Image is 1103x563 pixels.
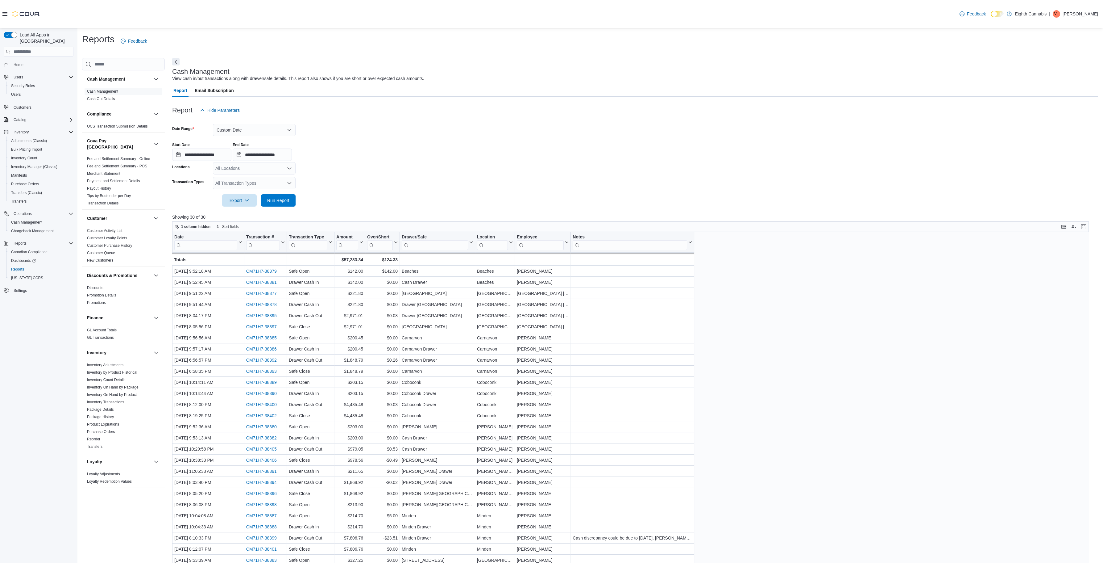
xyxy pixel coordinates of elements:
label: Start Date [172,142,190,147]
div: Cova Pay [GEOGRAPHIC_DATA] [82,155,165,209]
div: $142.00 [367,267,398,275]
span: Fee and Settlement Summary - POS [87,164,147,169]
div: [PERSON_NAME] [517,267,569,275]
div: Safe Open [289,267,332,275]
span: Export [226,194,253,207]
span: Customer Queue [87,250,115,255]
h3: Customer [87,215,107,221]
span: Merchant Statement [87,171,120,176]
div: [DATE] 9:51:22 AM [174,290,242,297]
button: Date [174,234,242,250]
a: CM71H7-38392 [246,358,277,363]
a: CM71H7-38405 [246,447,277,452]
span: Run Report [267,197,289,204]
a: Payout History [87,186,111,191]
span: Chargeback Management [11,229,54,233]
button: Cova Pay [GEOGRAPHIC_DATA] [152,140,160,148]
button: Reports [1,239,76,248]
button: Operations [1,209,76,218]
a: CM71H7-38388 [246,524,277,529]
span: Customers [11,103,73,111]
span: Customer Purchase History [87,243,132,248]
div: Beaches [477,279,513,286]
button: Users [1,73,76,82]
a: Inventory On Hand by Package [87,385,139,389]
img: Cova [12,11,40,17]
a: Purchase Orders [87,430,115,434]
h3: Report [172,107,193,114]
a: Inventory Adjustments [87,363,123,367]
div: Compliance [82,123,165,132]
span: 1 column hidden [181,224,210,229]
span: Customer Activity List [87,228,122,233]
span: Feedback [967,11,986,17]
span: Manifests [9,172,73,179]
span: Reports [9,266,73,273]
a: CM71H7-38383 [246,558,277,563]
span: Inventory Manager (Classic) [9,163,73,170]
div: - [246,256,285,263]
div: Transaction Type [289,234,327,240]
a: Inventory Transactions [87,400,124,404]
div: Cash Drawer [402,279,473,286]
button: Transfers [6,197,76,206]
div: Location [477,234,508,250]
a: CM71H7-38406 [246,458,277,463]
a: Inventory Manager (Classic) [9,163,60,170]
p: Eighth Cannabis [1015,10,1047,18]
button: Transaction Type [289,234,332,250]
span: Email Subscription [195,84,234,97]
button: Loyalty [87,459,151,465]
span: Reports [11,240,73,247]
span: OCS Transaction Submission Details [87,124,148,129]
span: VL [1054,10,1059,18]
a: Discounts [87,286,103,290]
a: CM71H7-38380 [246,424,277,429]
button: Canadian Compliance [6,248,76,256]
a: Package Details [87,407,114,412]
span: Cash Management [9,219,73,226]
button: Inventory Count [6,154,76,162]
div: View cash in/out transactions along with drawer/safe details. This report also shows if you are s... [172,75,424,82]
button: Purchase Orders [6,180,76,188]
div: $0.00 [367,279,398,286]
button: Keyboard shortcuts [1060,223,1068,230]
a: New Customers [87,258,113,263]
button: Manifests [6,171,76,180]
div: Over/Short [367,234,393,240]
span: Transfers (Classic) [11,190,42,195]
button: Loyalty [152,458,160,465]
button: Customer [87,215,151,221]
div: [DATE] 9:52:18 AM [174,267,242,275]
div: - [573,256,692,263]
div: Employee [517,234,564,250]
a: Reorder [87,437,100,441]
a: CM71H7-38389 [246,380,277,385]
button: Inventory [152,349,160,356]
a: Adjustments (Classic) [9,137,49,145]
span: Customer Loyalty Points [87,236,127,241]
span: Inventory Count [11,156,37,161]
button: Run Report [261,194,296,207]
span: Inventory Count [9,154,73,162]
span: Transfers (Classic) [9,189,73,196]
span: Home [14,62,23,67]
a: Users [9,91,23,98]
button: Cash Management [152,75,160,83]
div: $57,283.34 [336,256,363,263]
button: Employee [517,234,569,250]
button: Compliance [87,111,151,117]
a: Customer Loyalty Points [87,236,127,240]
button: Custom Date [213,124,296,136]
button: Home [1,60,76,69]
span: Catalog [14,117,26,122]
div: - [477,256,513,263]
button: Catalog [11,116,29,124]
button: Users [11,74,26,81]
label: End Date [233,142,249,147]
a: Manifests [9,172,29,179]
span: Adjustments (Classic) [11,138,47,143]
label: Locations [172,165,190,170]
div: Beaches [402,267,473,275]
